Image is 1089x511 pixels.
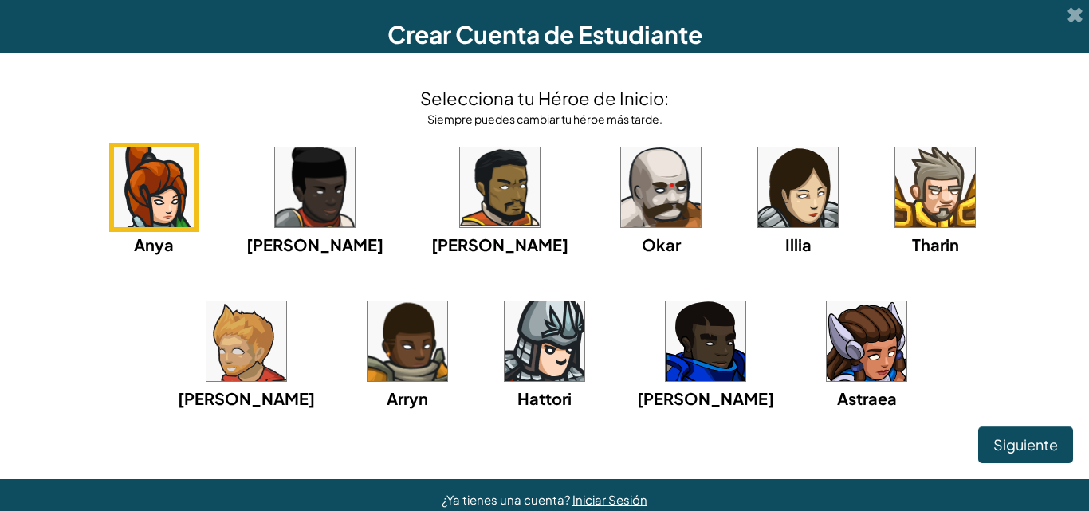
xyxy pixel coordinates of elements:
[431,234,568,254] span: [PERSON_NAME]
[178,388,315,408] span: [PERSON_NAME]
[827,301,906,381] img: portrait.png
[420,85,669,111] h4: Selecciona tu Héroe de Inicio:
[621,147,701,227] img: portrait.png
[993,435,1058,454] span: Siguiente
[460,147,540,227] img: portrait.png
[978,426,1073,463] button: Siguiente
[758,147,838,227] img: portrait.png
[275,147,355,227] img: portrait.png
[912,234,959,254] span: Tharin
[387,388,428,408] span: Arryn
[420,111,669,127] div: Siempre puedes cambiar tu héroe más tarde.
[517,388,572,408] span: Hattori
[114,147,194,227] img: portrait.png
[637,388,774,408] span: [PERSON_NAME]
[368,301,447,381] img: portrait.png
[895,147,975,227] img: portrait.png
[442,492,572,507] span: ¿Ya tienes una cuenta?
[572,492,647,507] a: Iniciar Sesión
[785,234,812,254] span: Illia
[387,19,702,49] span: Crear Cuenta de Estudiante
[206,301,286,381] img: portrait.png
[642,234,681,254] span: Okar
[837,388,897,408] span: Astraea
[666,301,745,381] img: portrait.png
[134,234,174,254] span: Anya
[246,234,383,254] span: [PERSON_NAME]
[505,301,584,381] img: portrait.png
